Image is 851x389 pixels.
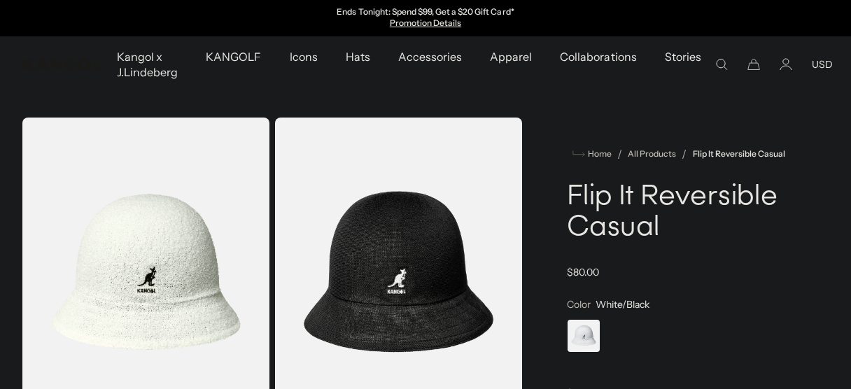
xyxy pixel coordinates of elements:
li: / [612,146,622,162]
a: Accessories [384,36,476,77]
a: KANGOLF [192,36,275,77]
span: KANGOLF [206,36,261,77]
label: White/Black [567,319,600,353]
span: Accessories [398,36,462,77]
button: Cart [747,58,760,71]
div: 1 of 2 [281,7,570,29]
a: Stories [651,36,715,92]
a: Kangol [22,59,103,70]
p: Ends Tonight: Spend $99, Get a $20 Gift Card* [337,7,514,18]
a: Home [572,148,612,160]
li: / [676,146,687,162]
a: Collaborations [546,36,650,77]
a: Kangol x J.Lindeberg [103,36,192,92]
a: Hats [332,36,384,77]
a: All Products [628,149,676,159]
span: White/Black [596,298,649,311]
nav: breadcrumbs [567,146,795,162]
span: Collaborations [560,36,636,77]
a: Promotion Details [390,17,461,28]
span: Kangol x J.Lindeberg [117,36,178,92]
h1: Flip It Reversible Casual [567,182,795,243]
span: Icons [290,36,318,77]
a: Apparel [476,36,546,77]
summary: Search here [715,58,728,71]
a: Flip It Reversible Casual [693,149,786,159]
span: Hats [346,36,370,77]
div: 1 of 1 [567,319,600,353]
div: Announcement [281,7,570,29]
a: Icons [276,36,332,77]
span: Color [567,298,591,311]
span: Apparel [490,36,532,77]
slideshow-component: Announcement bar [281,7,570,29]
button: USD [812,58,833,71]
span: Home [585,149,612,159]
span: $80.00 [567,266,599,278]
a: Account [780,58,792,71]
span: Stories [665,36,701,92]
